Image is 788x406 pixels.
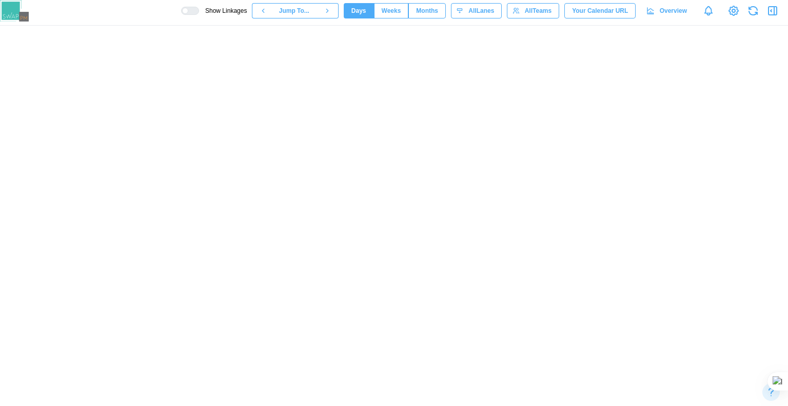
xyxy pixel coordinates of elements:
[746,4,760,18] button: Refresh Grid
[564,3,636,18] button: Your Calendar URL
[507,3,559,18] button: AllTeams
[700,2,717,20] a: Notifications
[274,3,316,18] button: Jump To...
[279,4,309,18] span: Jump To...
[351,4,366,18] span: Days
[765,4,780,18] button: Open Drawer
[660,4,687,18] span: Overview
[416,4,438,18] span: Months
[726,4,741,18] a: View Project
[451,3,502,18] button: AllLanes
[199,7,247,15] span: Show Linkages
[382,4,401,18] span: Weeks
[525,4,551,18] span: All Teams
[641,3,695,18] a: Overview
[408,3,446,18] button: Months
[344,3,374,18] button: Days
[468,4,494,18] span: All Lanes
[374,3,409,18] button: Weeks
[572,4,628,18] span: Your Calendar URL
